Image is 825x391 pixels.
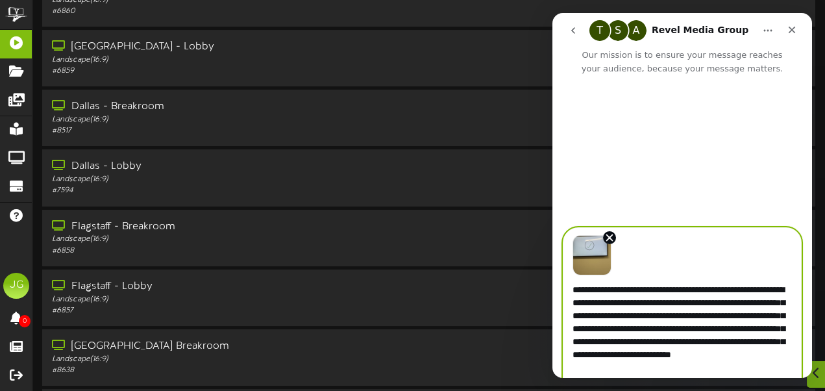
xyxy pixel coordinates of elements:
[52,40,354,55] div: [GEOGRAPHIC_DATA] - Lobby
[52,294,354,305] div: Landscape ( 16:9 )
[52,125,354,136] div: # 8517
[552,13,812,378] iframe: Intercom live chat
[52,174,354,185] div: Landscape ( 16:9 )
[19,315,31,327] span: 0
[52,339,354,354] div: [GEOGRAPHIC_DATA] Breakroom
[3,273,29,299] div: JG
[52,6,354,17] div: # 6860
[52,305,354,316] div: # 6857
[52,185,354,196] div: # 7594
[52,114,354,125] div: Landscape ( 16:9 )
[52,55,354,66] div: Landscape ( 16:9 )
[52,66,354,77] div: # 6859
[52,99,354,114] div: Dallas - Breakroom
[52,246,354,257] div: # 6858
[52,159,354,174] div: Dallas - Lobby
[52,220,354,234] div: Flagstaff - Breakroom
[52,234,354,245] div: Landscape ( 16:9 )
[52,354,354,365] div: Landscape ( 16:9 )
[52,279,354,294] div: Flagstaff - Lobby
[52,365,354,376] div: # 8638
